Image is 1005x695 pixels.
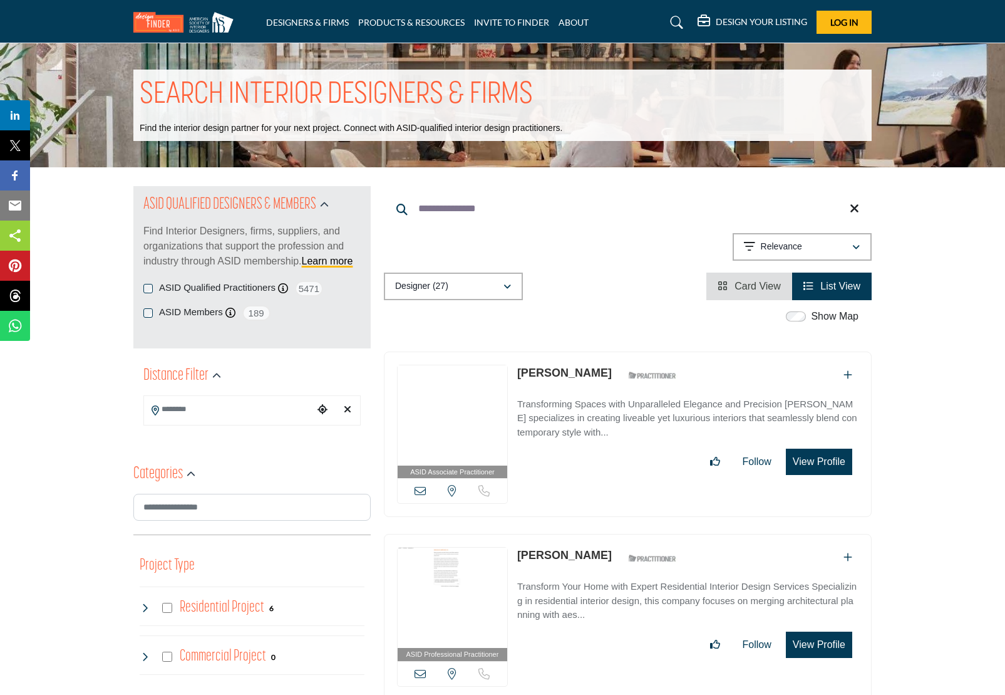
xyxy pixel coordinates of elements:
span: ASID Professional Practitioner [406,649,498,660]
div: Choose your current location [313,397,332,424]
button: Log In [817,11,872,34]
li: Card View [706,273,792,300]
input: Search Category [133,494,371,521]
img: Ralph Hoffman [398,548,507,648]
p: Relevance [761,241,802,253]
h4: Residential Project: Types of projects range from simple residential renovations to highly comple... [180,597,264,619]
input: Search Keyword [384,194,872,224]
input: Select Commercial Project checkbox [162,652,172,662]
div: DESIGN YOUR LISTING [698,15,807,30]
p: Find Interior Designers, firms, suppliers, and organizations that support the profession and indu... [143,224,361,269]
button: Like listing [702,632,728,657]
span: Card View [734,281,781,291]
button: View Profile [786,449,852,475]
p: Ralph Hoffman [517,547,612,564]
label: ASID Qualified Practitioners [159,281,276,295]
span: 189 [242,305,271,321]
img: ASID Qualified Practitioners Badge Icon [624,368,680,384]
button: Follow [734,632,780,657]
button: Project Type [140,554,195,578]
li: List View [792,273,872,300]
a: Search [658,13,691,33]
a: Transform Your Home with Expert Residential Interior Design Services Specializing in residential ... [517,572,858,622]
h2: Distance Filter [143,365,209,387]
button: Follow [734,449,780,474]
a: ABOUT [559,17,589,28]
div: Clear search location [338,397,357,424]
div: 6 Results For Residential Project [269,602,274,614]
button: Designer (27) [384,273,523,300]
span: 5471 [295,281,323,296]
a: View List [803,281,860,291]
a: View Card [718,281,781,291]
a: ASID Professional Practitioner [398,548,507,661]
p: Find the interior design partner for your next project. Connect with ASID-qualified interior desi... [140,122,562,135]
a: ASID Associate Practitioner [398,365,507,479]
button: View Profile [786,632,852,658]
span: Log In [830,17,858,28]
a: DESIGNERS & FIRMS [266,17,349,28]
label: ASID Members [159,305,223,320]
div: 0 Results For Commercial Project [271,651,276,662]
img: Site Logo [133,12,240,33]
a: [PERSON_NAME] [517,367,612,379]
b: 6 [269,604,274,613]
input: ASID Qualified Practitioners checkbox [143,284,153,293]
p: Transforming Spaces with Unparalleled Elegance and Precision [PERSON_NAME] specializes in creatin... [517,397,858,440]
b: 0 [271,653,276,662]
a: INVITE TO FINDER [474,17,549,28]
p: Craig Hoffman [517,365,612,382]
img: ASID Qualified Practitioners Badge Icon [624,550,680,566]
h4: Commercial Project: Involve the design, construction, or renovation of spaces used for business p... [180,645,266,667]
a: Add To List [843,552,852,563]
button: Relevance [733,233,872,261]
h5: DESIGN YOUR LISTING [716,16,807,28]
input: Search Location [144,397,313,422]
a: [PERSON_NAME] [517,549,612,562]
p: Designer (27) [395,280,448,293]
h2: ASID QUALIFIED DESIGNERS & MEMBERS [143,194,316,216]
button: Like listing [702,449,728,474]
h1: SEARCH INTERIOR DESIGNERS & FIRMS [140,76,533,115]
a: Learn more [302,256,353,266]
a: PRODUCTS & RESOURCES [358,17,465,28]
span: List View [820,281,860,291]
a: Transforming Spaces with Unparalleled Elegance and Precision [PERSON_NAME] specializes in creatin... [517,390,858,440]
h2: Categories [133,463,183,486]
input: ASID Members checkbox [143,308,153,318]
label: Show Map [811,309,858,324]
a: Add To List [843,370,852,380]
p: Transform Your Home with Expert Residential Interior Design Services Specializing in residential ... [517,580,858,622]
span: ASID Associate Practitioner [410,467,495,478]
input: Select Residential Project checkbox [162,603,172,613]
img: Craig Hoffman [398,365,507,466]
